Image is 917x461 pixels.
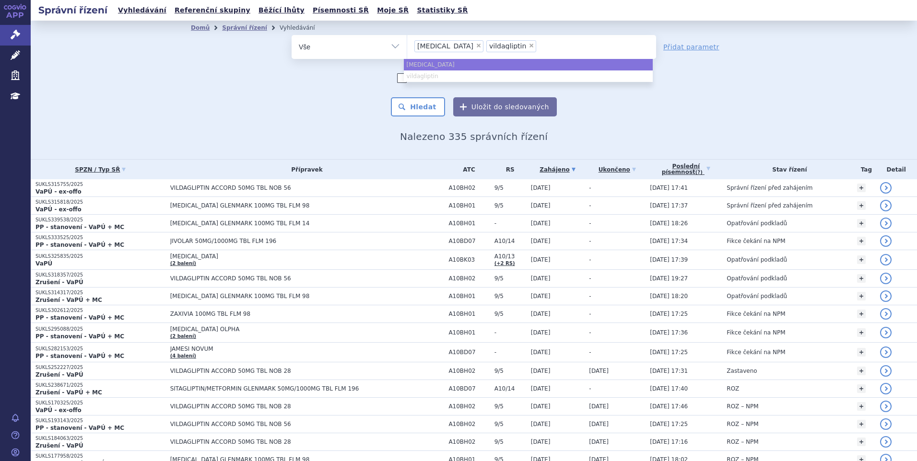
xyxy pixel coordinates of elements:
span: [DATE] [589,368,609,374]
strong: Zrušení - VaPÚ [35,279,83,286]
span: [DATE] [531,256,551,263]
span: - [589,238,591,244]
span: ROZ [727,385,739,392]
p: SUKLS177958/2025 [35,453,165,460]
a: detail [880,365,892,377]
a: Běžící lhůty [256,4,307,17]
a: detail [880,200,892,211]
span: - [589,385,591,392]
span: A10BH02 [448,184,489,191]
th: Stav řízení [722,160,852,179]
p: SUKLS315818/2025 [35,199,165,206]
a: detail [880,346,892,358]
a: + [857,201,866,210]
span: [DATE] 17:40 [650,385,688,392]
span: 9/5 [494,311,526,317]
span: A10BH02 [448,368,489,374]
strong: VaPÚ [35,260,52,267]
span: 9/5 [494,421,526,427]
span: [DATE] [531,438,551,445]
a: Poslednípísemnost(?) [650,160,722,179]
span: Fikce čekání na NPM [727,311,785,317]
span: ZAXIVIA 100MG TBL FLM 98 [170,311,410,317]
p: SUKLS333525/2025 [35,234,165,241]
a: detail [880,327,892,338]
span: - [494,349,526,356]
p: SUKLS325835/2025 [35,253,165,260]
span: [MEDICAL_DATA] GLENMARK 100MG TBL FLM 98 [170,293,410,300]
span: [DATE] [531,368,551,374]
span: Správní řízení před zahájením [727,202,812,209]
span: [DATE] 17:36 [650,329,688,336]
span: Nalezeno 335 správních řízení [400,131,548,142]
p: SUKLS315755/2025 [35,181,165,188]
th: ATC [444,160,489,179]
a: + [857,184,866,192]
span: 9/5 [494,275,526,282]
span: A10BH01 [448,202,489,209]
span: × [529,43,534,48]
span: [DATE] [531,349,551,356]
span: A10BH01 [448,220,489,227]
span: VILDAGLIPTIN ACCORD 50MG TBL NOB 56 [170,421,410,427]
a: Vyhledávání [115,4,169,17]
a: Domů [191,24,210,31]
strong: PP - stanovení - VaPÚ + MC [35,242,124,248]
a: + [857,348,866,357]
a: Moje SŘ [374,4,411,17]
p: SUKLS193143/2025 [35,417,165,424]
span: - [494,220,526,227]
span: × [476,43,482,48]
th: Detail [875,160,917,179]
span: - [589,256,591,263]
span: Správní řízení před zahájením [727,184,812,191]
span: Opatřování podkladů [727,293,787,300]
span: [DATE] [531,311,551,317]
span: Opatřování podkladů [727,220,787,227]
span: A10BH02 [448,275,489,282]
span: vildagliptin [489,43,526,49]
strong: VaPÚ - ex-offo [35,188,82,195]
a: (2 balení) [170,261,196,266]
span: A10BH01 [448,293,489,300]
a: + [857,255,866,264]
a: + [857,328,866,337]
span: [DATE] 19:27 [650,275,688,282]
span: A10BH02 [448,438,489,445]
span: [MEDICAL_DATA] OLPHA [170,326,410,333]
span: A10BD07 [448,349,489,356]
span: VILDAGLIPTIN ACCORD 50MG TBL NOB 56 [170,275,410,282]
span: ROZ – NPM [727,421,758,427]
h2: Správní řízení [31,3,115,17]
span: - [589,293,591,300]
a: Statistiky SŘ [414,4,470,17]
span: A10BK03 [448,256,489,263]
a: detail [880,218,892,229]
span: [DATE] 17:25 [650,311,688,317]
p: SUKLS282153/2025 [35,346,165,352]
span: SITAGLIPTIN/METFORMIN GLENMARK 50MG/1000MG TBL FLM 196 [170,385,410,392]
p: SUKLS314317/2025 [35,289,165,296]
a: detail [880,308,892,320]
span: - [589,202,591,209]
a: + [857,367,866,375]
a: + [857,219,866,228]
span: VILDAGLIPTIN ACCORD 50MG TBL NOB 28 [170,368,410,374]
span: [MEDICAL_DATA] [170,253,410,260]
span: A10BD07 [448,385,489,392]
span: Zastaveno [727,368,757,374]
a: (+2 RS) [494,261,515,266]
p: SUKLS238671/2025 [35,382,165,389]
p: SUKLS318357/2025 [35,272,165,278]
a: Referenční skupiny [172,4,253,17]
strong: Zrušení - VaPÚ + MC [35,389,102,396]
a: + [857,438,866,446]
span: [DATE] [531,403,551,410]
span: [DATE] 17:31 [650,368,688,374]
p: SUKLS302612/2025 [35,307,165,314]
a: + [857,384,866,393]
span: VILDAGLIPTIN ACCORD 50MG TBL NOB 56 [170,184,410,191]
button: Hledat [391,97,445,116]
span: - [494,329,526,336]
strong: PP - stanovení - VaPÚ + MC [35,314,124,321]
